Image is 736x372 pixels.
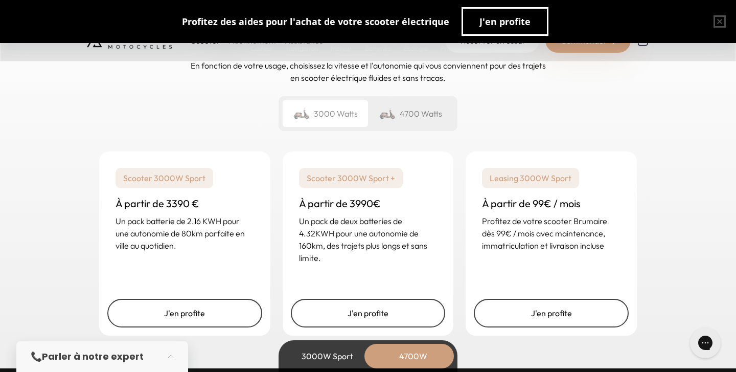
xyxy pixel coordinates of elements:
[116,168,213,188] p: Scooter 3000W Sport
[474,299,629,327] a: J'en profite
[482,215,620,252] p: Profitez de votre scooter Brumaire dès 99€ / mois avec maintenance, immatriculation et livraison ...
[291,299,446,327] a: J'en profite
[116,196,254,211] h3: À partir de 3390 €
[299,196,438,211] h3: À partir de 3990€
[299,215,438,264] p: Un pack de deux batteries de 4.32KWH pour une autonomie de 160km, des trajets plus longs et sans ...
[372,344,454,368] div: 4700W
[368,100,453,127] div: 4700 Watts
[286,344,368,368] div: 3000W Sport
[482,196,620,211] h3: À partir de 99€ / mois
[189,59,547,84] p: En fonction de votre usage, choisissez la vitesse et l'autonomie qui vous conviennent pour des tr...
[685,324,726,362] iframe: Gorgias live chat messenger
[283,100,368,127] div: 3000 Watts
[482,168,579,188] p: Leasing 3000W Sport
[299,168,403,188] p: Scooter 3000W Sport +
[116,215,254,252] p: Un pack batterie de 2.16 KWH pour une autonomie de 80km parfaite en ville au quotidien.
[107,299,262,327] a: J'en profite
